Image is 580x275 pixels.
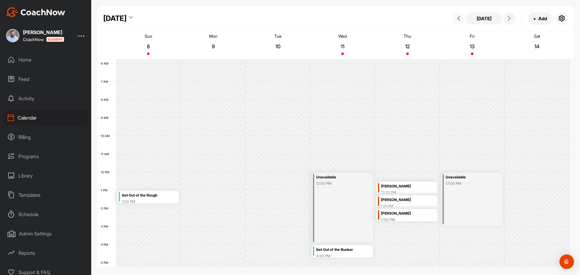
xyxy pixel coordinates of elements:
[208,43,219,50] p: 9
[97,261,114,264] div: 5 PM
[402,43,413,50] p: 12
[3,149,89,164] div: Programs
[3,187,89,203] div: Templates
[3,72,89,87] div: Feed
[3,226,89,241] div: Admin Settings
[446,174,492,181] div: Unavailable
[103,13,127,24] div: [DATE]
[97,188,114,192] div: 1 PM
[97,225,114,228] div: 3 PM
[467,43,478,50] p: 13
[97,206,114,210] div: 2 PM
[3,91,89,106] div: Activity
[97,152,115,156] div: 11 AM
[3,207,89,222] div: Schedule
[466,12,502,24] button: [DATE]
[528,12,552,25] button: +Add
[3,110,89,125] div: Calendar
[122,199,168,204] div: 1:00 PM
[381,197,427,203] div: [PERSON_NAME]
[381,190,427,195] div: 12:30 PM
[46,37,64,42] img: CoachNow acadmey
[209,34,217,39] p: Mon
[3,168,89,183] div: Library
[181,31,245,59] a: June 9, 2025
[559,254,574,269] div: Open Intercom Messenger
[3,245,89,261] div: Reports
[440,31,504,59] a: June 13, 2025
[6,7,65,17] img: CoachNow
[316,246,362,253] div: Get Out of the Bunker
[381,183,427,190] div: [PERSON_NAME]
[470,34,475,39] p: Fri
[534,34,540,39] p: Sat
[316,181,362,186] div: 12:00 PM
[533,15,536,22] span: +
[375,31,440,59] a: June 12, 2025
[316,174,362,181] div: Unavailable
[532,43,543,50] p: 14
[338,34,347,39] p: Wed
[23,30,64,35] div: [PERSON_NAME]
[246,31,310,59] a: June 10, 2025
[97,134,116,138] div: 10 AM
[381,210,427,217] div: [PERSON_NAME]
[404,34,411,39] p: Thu
[122,192,168,199] div: Get Out of the Rough
[6,29,19,42] img: square_9139701969fadd2ebaabf7ae03814e4e.jpg
[337,43,348,50] p: 11
[145,34,152,39] p: Sun
[3,52,89,67] div: Home
[505,31,569,59] a: June 14, 2025
[274,34,282,39] p: Tue
[97,243,114,246] div: 4 PM
[316,253,362,259] div: 4:00 PM
[23,37,64,42] div: CoachNow
[381,203,427,209] div: 1:15 PM
[143,43,154,50] p: 8
[97,116,114,120] div: 9 AM
[310,31,375,59] a: June 11, 2025
[272,43,283,50] p: 10
[97,170,115,174] div: 12 PM
[116,31,181,59] a: June 8, 2025
[3,130,89,145] div: Billing
[381,217,427,222] div: 2:00 PM
[97,62,114,65] div: 6 AM
[97,98,114,101] div: 8 AM
[97,80,114,83] div: 7 AM
[446,181,492,186] div: 12:00 PM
